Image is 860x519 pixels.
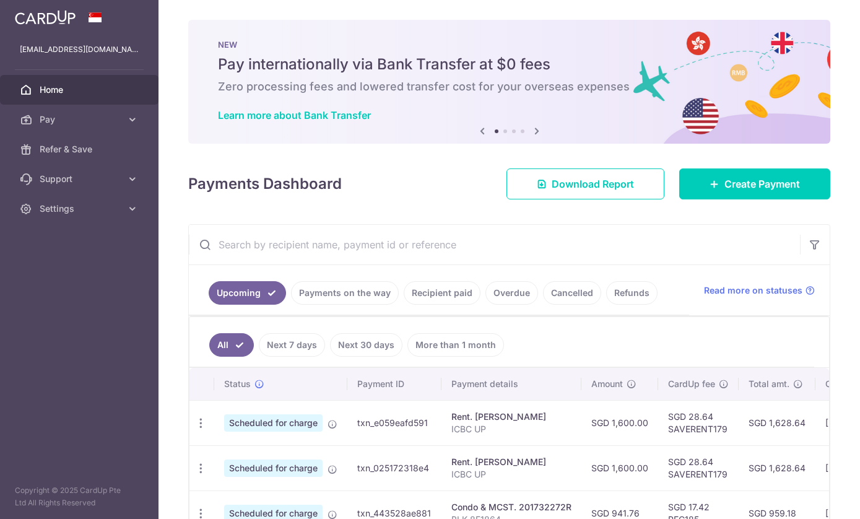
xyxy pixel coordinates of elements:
p: ICBC UP [451,423,571,435]
span: Total amt. [749,378,789,390]
img: Bank transfer banner [188,20,830,144]
a: Read more on statuses [704,284,815,297]
td: SGD 1,628.64 [739,400,815,445]
a: Learn more about Bank Transfer [218,109,371,121]
span: Scheduled for charge [224,460,323,477]
h6: Zero processing fees and lowered transfer cost for your overseas expenses [218,79,801,94]
a: Cancelled [543,281,601,305]
a: Next 30 days [330,333,402,357]
span: Read more on statuses [704,284,802,297]
h5: Pay internationally via Bank Transfer at $0 fees [218,55,801,74]
td: SGD 1,600.00 [581,445,658,491]
span: Settings [40,203,121,215]
span: Home [40,84,121,96]
input: Search by recipient name, payment id or reference [189,225,800,264]
div: Condo & MCST. 201732272R [451,501,571,513]
span: Scheduled for charge [224,414,323,432]
h4: Payments Dashboard [188,173,342,195]
p: [EMAIL_ADDRESS][DOMAIN_NAME] [20,43,139,56]
th: Payment ID [347,368,441,400]
a: More than 1 month [407,333,504,357]
td: txn_e059eafd591 [347,400,441,445]
a: Upcoming [209,281,286,305]
a: Next 7 days [259,333,325,357]
img: CardUp [15,10,76,25]
td: SGD 1,600.00 [581,400,658,445]
th: Payment details [441,368,581,400]
div: Rent. [PERSON_NAME] [451,456,571,468]
span: Download Report [552,177,634,191]
td: SGD 28.64 SAVERENT179 [658,445,739,491]
td: SGD 1,628.64 [739,445,815,491]
span: Refer & Save [40,143,121,155]
span: Pay [40,113,121,126]
td: txn_025172318e4 [347,445,441,491]
p: ICBC UP [451,468,571,481]
span: Support [40,173,121,185]
div: Rent. [PERSON_NAME] [451,411,571,423]
a: Create Payment [679,168,830,199]
a: Overdue [485,281,538,305]
a: Download Report [506,168,664,199]
td: SGD 28.64 SAVERENT179 [658,400,739,445]
a: Payments on the way [291,281,399,305]
a: Recipient paid [404,281,480,305]
span: Create Payment [724,177,800,191]
span: CardUp fee [668,378,715,390]
p: NEW [218,40,801,50]
a: All [209,333,254,357]
a: Refunds [606,281,658,305]
span: Status [224,378,251,390]
span: Amount [591,378,623,390]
